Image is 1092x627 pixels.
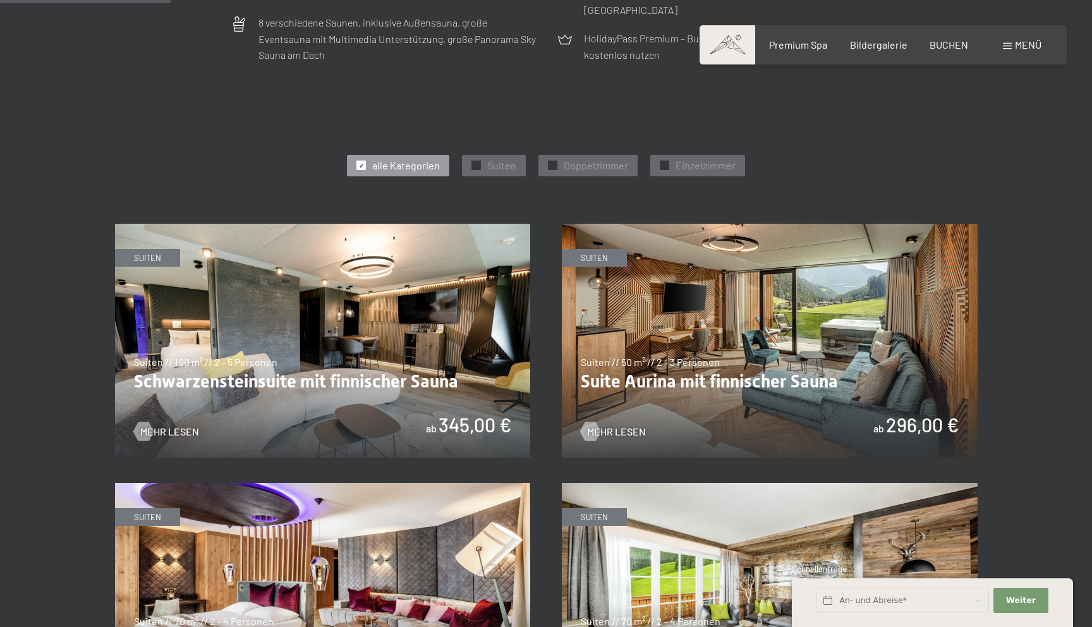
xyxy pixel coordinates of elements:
[258,15,537,63] p: 8 verschiedene Saunen, inklusive Außensauna, große Eventsauna mit Multimedia Unterstützung, große...
[564,159,628,173] span: Doppelzimmer
[930,39,968,51] a: BUCHEN
[676,159,736,173] span: Einzelzimmer
[562,224,978,458] img: Suite Aurina mit finnischer Sauna
[587,425,646,439] span: Mehr Lesen
[115,224,531,458] img: Schwarzensteinsuite mit finnischer Sauna
[140,425,199,439] span: Mehr Lesen
[850,39,907,51] a: Bildergalerie
[1015,39,1041,51] span: Menü
[562,484,978,491] a: Chaletsuite mit Bio-Sauna
[562,224,978,232] a: Suite Aurina mit finnischer Sauna
[359,161,364,170] span: ✓
[487,159,516,173] span: Suiten
[1006,595,1036,606] span: Weiter
[584,30,862,63] p: HolidayPass Premium – Bus und Bahn in [GEOGRAPHIC_DATA] kostenlos nutzen
[134,425,199,439] a: Mehr Lesen
[372,159,440,173] span: alle Kategorien
[550,161,555,170] span: ✓
[581,425,646,439] a: Mehr Lesen
[662,161,667,170] span: ✓
[993,588,1048,614] button: Weiter
[115,224,531,232] a: Schwarzensteinsuite mit finnischer Sauna
[474,161,479,170] span: ✓
[769,39,827,51] a: Premium Spa
[792,564,847,574] span: Schnellanfrage
[115,484,531,491] a: Romantic Suite mit Bio-Sauna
